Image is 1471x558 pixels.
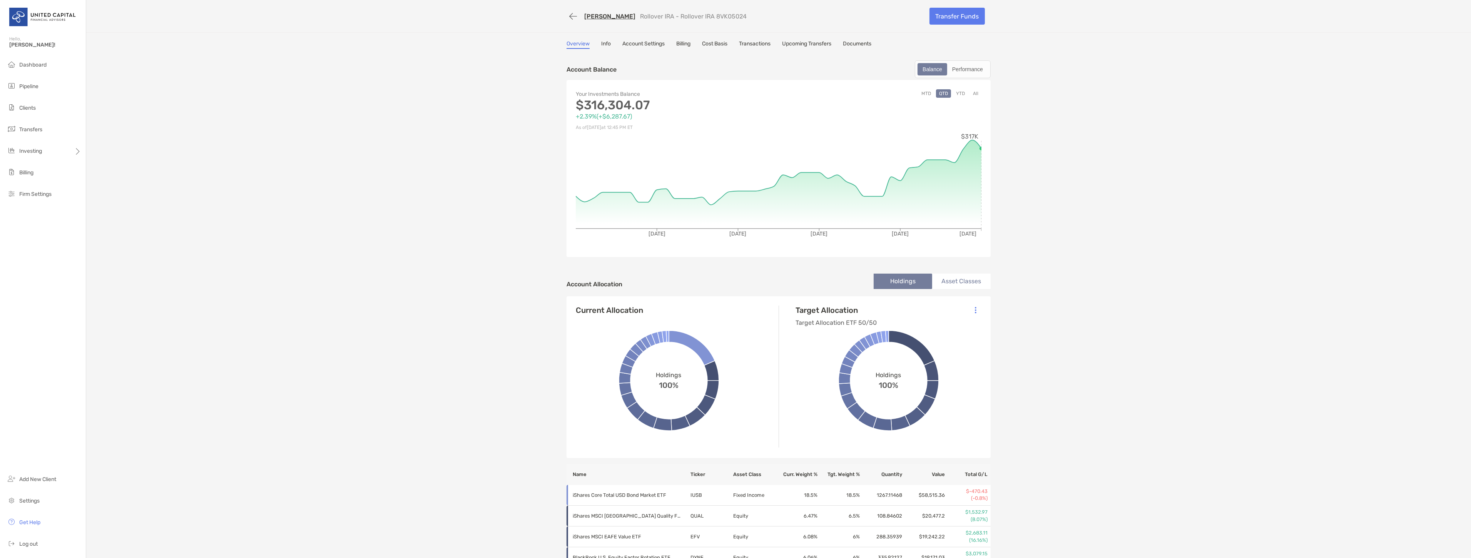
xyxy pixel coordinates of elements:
img: Icon List Menu [975,307,976,314]
span: Log out [19,541,38,547]
a: [PERSON_NAME] [584,13,635,20]
td: 1267.11468 [860,485,903,506]
td: 108.84602 [860,506,903,526]
p: $1,532.97 [946,509,988,516]
h4: Current Allocation [576,306,643,315]
tspan: [DATE] [959,231,976,237]
tspan: $317K [961,133,978,140]
td: Fixed Income [733,485,775,506]
td: Equity [733,506,775,526]
img: transfers icon [7,124,16,134]
th: Ticker [690,464,733,485]
span: Pipeline [19,83,38,90]
td: 18.5 % [818,485,860,506]
tspan: [DATE] [649,231,665,237]
p: Rollover IRA - Rollover IRA 8VK05024 [640,13,747,20]
tspan: [DATE] [811,231,827,237]
p: (16.16%) [946,537,988,544]
div: segmented control [915,60,991,78]
span: [PERSON_NAME]! [9,42,81,48]
span: Transfers [19,126,42,133]
p: iShares Core Total USD Bond Market ETF [573,490,680,500]
a: Upcoming Transfers [782,40,831,49]
p: (8.07%) [946,516,988,523]
span: Firm Settings [19,191,52,197]
th: Quantity [860,464,903,485]
a: Documents [843,40,871,49]
p: $2,683.11 [946,530,988,536]
a: Transfer Funds [929,8,985,25]
p: Target Allocation ETF 50/50 [796,318,877,327]
span: Holdings [876,371,901,379]
button: QTD [936,89,951,98]
p: iShares MSCI USA Quality Factor ETF [573,511,680,521]
th: Value [903,464,945,485]
li: Asset Classes [932,274,991,289]
span: Settings [19,498,40,504]
li: Holdings [874,274,932,289]
h4: Target Allocation [796,306,877,315]
td: QUAL [690,506,733,526]
td: 18.5 % [775,485,817,506]
p: iShares MSCI EAFE Value ETF [573,532,680,541]
td: $58,515.36 [903,485,945,506]
p: As of [DATE] at 12:45 PM ET [576,123,779,132]
span: Add New Client [19,476,56,483]
tspan: [DATE] [730,231,747,237]
th: Curr. Weight % [775,464,817,485]
img: pipeline icon [7,81,16,90]
img: investing icon [7,146,16,155]
img: clients icon [7,103,16,112]
img: add_new_client icon [7,474,16,483]
a: Info [601,40,611,49]
th: Tgt. Weight % [818,464,860,485]
th: Name [567,464,690,485]
img: get-help icon [7,517,16,526]
button: All [970,89,981,98]
button: YTD [953,89,968,98]
td: $19,242.22 [903,526,945,547]
span: 100% [659,379,679,390]
td: 6.08 % [775,526,817,547]
img: billing icon [7,167,16,177]
td: IUSB [690,485,733,506]
button: MTD [918,89,934,98]
a: Transactions [739,40,771,49]
td: Equity [733,526,775,547]
div: Balance [918,64,946,75]
p: $-470.43 [946,488,988,495]
p: $3,079.15 [946,550,988,557]
a: Billing [676,40,690,49]
p: $316,304.07 [576,100,779,110]
tspan: [DATE] [892,231,909,237]
img: logout icon [7,539,16,548]
span: Holdings [656,371,682,379]
td: 288.35939 [860,526,903,547]
a: Account Settings [622,40,665,49]
img: dashboard icon [7,60,16,69]
td: 6.5 % [818,506,860,526]
span: 100% [879,379,898,390]
a: Cost Basis [702,40,727,49]
span: Clients [19,105,36,111]
th: Total G/L [945,464,991,485]
td: 6.47 % [775,506,817,526]
h4: Account Allocation [567,281,622,288]
p: Your Investments Balance [576,89,779,99]
img: settings icon [7,496,16,505]
p: Account Balance [567,65,617,74]
p: +2.39% ( +$6,287.67 ) [576,112,779,121]
p: (-0.8%) [946,495,988,502]
span: Investing [19,148,42,154]
span: Dashboard [19,62,47,68]
th: Asset Class [733,464,775,485]
span: Get Help [19,519,40,526]
img: firm-settings icon [7,189,16,198]
span: Billing [19,169,33,176]
a: Overview [567,40,590,49]
td: $20,477.2 [903,506,945,526]
div: Performance [948,64,987,75]
td: 6 % [818,526,860,547]
img: United Capital Logo [9,3,77,31]
td: EFV [690,526,733,547]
